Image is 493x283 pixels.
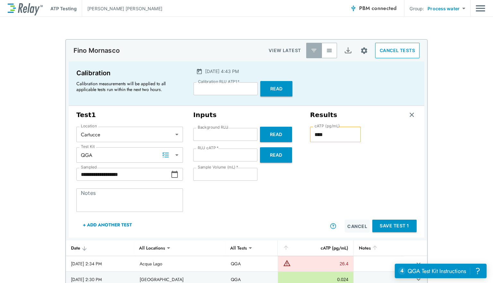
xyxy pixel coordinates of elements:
label: Sampled [81,165,97,169]
div: All Tests [226,242,251,254]
button: CANCEL TESTS [375,43,419,58]
img: Export Icon [344,47,352,55]
input: Choose date, selected date is Sep 17, 2025 [76,168,171,181]
span: connected [372,5,397,12]
span: PBM [359,4,396,13]
iframe: Resource center [395,264,487,278]
th: Date [66,240,134,256]
label: Background RLU [198,125,228,130]
img: Drawer Icon [476,2,485,14]
img: Settings Icon [360,47,368,55]
h3: Inputs [193,111,300,119]
label: cATP (pg/mL) [315,124,340,128]
button: Cancel [345,220,370,233]
p: ATP Testing [50,5,77,12]
img: Latest [311,47,317,54]
label: RLU cATP [198,146,219,150]
td: QGA [226,256,278,271]
label: Sample Volume (mL) [198,165,238,169]
h3: Test 1 [76,111,183,119]
div: Notes [359,244,398,252]
p: Group: [410,5,424,12]
img: Warning [283,259,291,267]
div: 0.024 [283,276,348,283]
button: Export [340,43,356,58]
div: [DATE] 2:30 PM [71,276,129,283]
label: Test Kit [81,144,95,149]
button: expand row [413,258,424,269]
p: [DATE] 4:43 PM [205,68,239,75]
button: PBM connected [348,2,399,15]
p: Calibration [76,68,182,78]
label: Location [81,124,97,128]
img: Calender Icon [196,68,203,75]
button: Read [260,81,292,96]
button: Site setup [356,42,373,59]
button: Main menu [476,2,485,14]
button: Save Test 1 [372,220,417,232]
p: Fino Mornasco [74,47,120,54]
div: QGA [76,149,183,161]
div: cATP (pg/mL) [283,244,348,252]
label: Calibration RLU ATP1 [198,79,239,84]
p: [PERSON_NAME] [PERSON_NAME] [87,5,162,12]
h3: Results [310,111,337,119]
img: LuminUltra Relay [8,2,43,15]
img: Connected Icon [350,5,357,12]
button: Read [260,127,292,142]
div: All Locations [134,242,169,254]
div: [DATE] 2:34 PM [71,260,129,267]
button: + Add Another Test [76,217,138,233]
img: View All [326,47,333,54]
img: Remove [409,112,415,118]
button: Read [260,147,292,163]
td: Acqua Lago [134,256,225,271]
div: Cartucce [76,128,183,141]
div: 26.4 [292,260,348,267]
p: VIEW LATEST [269,47,301,54]
p: Calibration measurements will be applied to all applicable tests run within the next two hours. [76,81,179,92]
